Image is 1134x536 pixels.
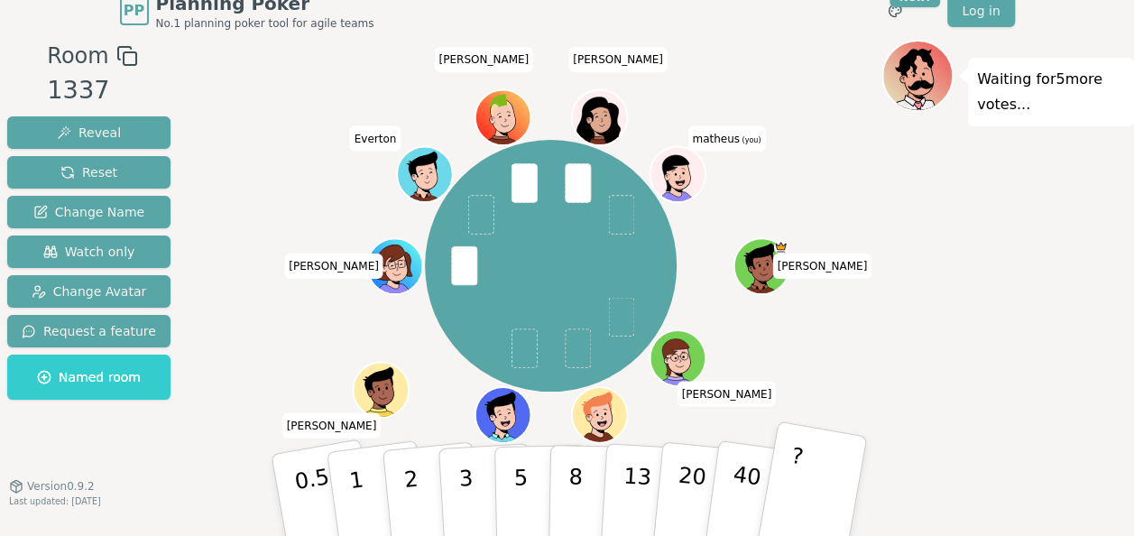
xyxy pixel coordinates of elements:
[47,72,137,109] div: 1337
[7,196,171,228] button: Change Name
[7,315,171,347] button: Request a feature
[772,254,871,279] span: Click to change your name
[43,243,135,261] span: Watch only
[687,125,765,151] span: Click to change your name
[282,412,382,438] span: Click to change your name
[7,236,171,268] button: Watch only
[651,148,704,200] button: Click to change your avatar
[9,496,101,506] span: Last updated: [DATE]
[156,16,374,31] span: No.1 planning poker tool for agile teams
[37,368,141,386] span: Named room
[32,282,147,300] span: Change Avatar
[773,240,787,254] span: Rafael is the host
[677,381,776,406] span: Click to change your name
[568,47,668,72] span: Click to change your name
[977,67,1125,117] p: Waiting for 5 more votes...
[350,125,401,151] span: Click to change your name
[27,479,95,494] span: Version 0.9.2
[7,355,171,400] button: Named room
[7,116,171,149] button: Reveal
[284,254,383,279] span: Click to change your name
[22,322,156,340] span: Request a feature
[7,275,171,308] button: Change Avatar
[7,156,171,189] button: Reset
[60,163,117,181] span: Reset
[47,40,108,72] span: Room
[9,479,95,494] button: Version0.9.2
[740,135,761,143] span: (you)
[57,124,121,142] span: Reveal
[434,47,533,72] span: Click to change your name
[33,203,144,221] span: Change Name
